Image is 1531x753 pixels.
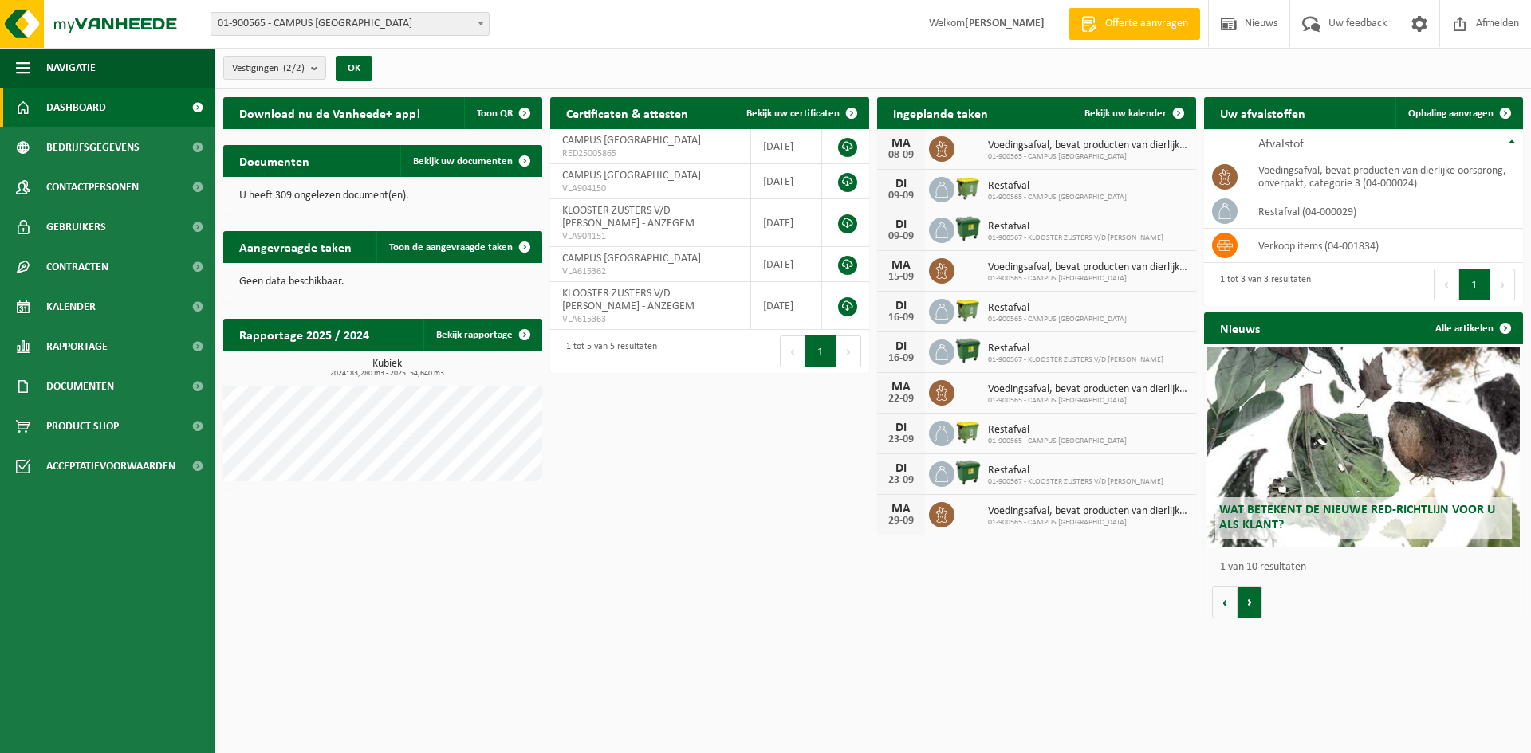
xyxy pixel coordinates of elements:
[562,230,738,243] span: VLA904151
[46,88,106,127] span: Dashboard
[988,343,1163,355] span: Restafval
[1490,269,1515,300] button: Next
[988,505,1188,518] span: Voedingsafval, bevat producten van dierlijke oorsprong, onverpakt, categorie 3
[239,190,526,202] p: U heeft 309 ongelezen document(en).
[954,418,982,445] img: WB-1100-HPE-GN-50
[562,265,738,278] span: VLA615362
[885,231,917,242] div: 09-09
[223,97,436,128] h2: Download nu de Vanheede+ app!
[46,167,139,207] span: Contactpersonen
[1207,347,1520,547] a: Wat betekent de nieuwe RED-richtlijn voor u als klant?
[885,422,917,434] div: DI
[46,446,175,486] span: Acceptatievoorwaarden
[885,503,917,516] div: MA
[885,190,917,202] div: 09-09
[46,367,114,406] span: Documenten
[562,182,738,195] span: VLA904150
[1246,159,1523,194] td: voedingsafval, bevat producten van dierlijke oorsprong, onverpakt, categorie 3 (04-000024)
[988,180,1127,193] span: Restafval
[988,518,1188,527] span: 01-900565 - CAMPUS [GEOGRAPHIC_DATA]
[988,274,1188,284] span: 01-900565 - CAMPUS [GEOGRAPHIC_DATA]
[751,282,822,330] td: [DATE]
[223,145,325,176] h2: Documenten
[1459,269,1490,300] button: 1
[751,247,822,282] td: [DATE]
[1204,97,1321,128] h2: Uw afvalstoffen
[836,335,861,367] button: Next
[734,97,868,129] a: Bekijk uw certificaten
[885,381,917,394] div: MA
[885,312,917,324] div: 16-09
[400,145,541,177] a: Bekijk uw documenten
[885,259,917,272] div: MA
[211,12,490,36] span: 01-900565 - CAMPUS SINT-VINCENTIUS - ANZEGEM
[423,319,541,351] a: Bekijk rapportage
[1246,194,1523,229] td: restafval (04-000029)
[751,164,822,199] td: [DATE]
[780,335,805,367] button: Previous
[1220,562,1515,573] p: 1 van 10 resultaten
[376,231,541,263] a: Toon de aangevraagde taken
[562,205,695,229] span: KLOOSTER ZUSTERS V/D [PERSON_NAME] - ANZEGEM
[877,97,1004,128] h2: Ingeplande taken
[1408,108,1494,119] span: Ophaling aanvragen
[954,459,982,486] img: WB-1100-HPE-GN-01
[231,359,542,378] h3: Kubiek
[562,288,695,312] span: KLOOSTER ZUSTERS V/D [PERSON_NAME] - ANZEGEM
[46,48,96,88] span: Navigatie
[1072,97,1194,129] a: Bekijk uw kalender
[46,207,106,247] span: Gebruikers
[988,302,1127,315] span: Restafval
[885,475,917,486] div: 23-09
[751,129,822,164] td: [DATE]
[211,13,489,35] span: 01-900565 - CAMPUS SINT-VINCENTIUS - ANZEGEM
[562,313,738,326] span: VLA615363
[885,434,917,445] div: 23-09
[885,353,917,364] div: 16-09
[1212,586,1238,618] button: Vorige
[988,465,1163,477] span: Restafval
[988,396,1188,406] span: 01-900565 - CAMPUS [GEOGRAPHIC_DATA]
[1219,504,1495,531] span: Wat betekent de nieuwe RED-richtlijn voor u als klant?
[413,156,513,167] span: Bekijk uw documenten
[562,253,701,265] span: CAMPUS [GEOGRAPHIC_DATA]
[988,152,1188,162] span: 01-900565 - CAMPUS [GEOGRAPHIC_DATA]
[46,287,96,327] span: Kalender
[988,383,1188,396] span: Voedingsafval, bevat producten van dierlijke oorsprong, onverpakt, categorie 3
[464,97,541,129] button: Toon QR
[885,178,917,190] div: DI
[885,218,917,231] div: DI
[477,108,513,119] span: Toon QR
[1258,138,1304,151] span: Afvalstof
[1084,108,1167,119] span: Bekijk uw kalender
[988,261,1188,274] span: Voedingsafval, bevat producten van dierlijke oorsprong, onverpakt, categorie 3
[954,337,982,364] img: WB-1100-HPE-GN-01
[885,462,917,475] div: DI
[988,221,1163,233] span: Restafval
[885,150,917,161] div: 08-09
[988,477,1163,487] span: 01-900567 - KLOOSTER ZUSTERS V/D [PERSON_NAME]
[988,139,1188,152] span: Voedingsafval, bevat producten van dierlijke oorsprong, onverpakt, categorie 3
[885,300,917,312] div: DI
[965,18,1045,29] strong: [PERSON_NAME]
[885,272,917,283] div: 15-09
[231,370,542,378] span: 2024: 83,280 m3 - 2025: 54,640 m3
[223,319,385,350] h2: Rapportage 2025 / 2024
[46,406,119,446] span: Product Shop
[232,57,305,80] span: Vestigingen
[239,276,526,288] p: Geen data beschikbaar.
[988,437,1127,446] span: 01-900565 - CAMPUS [GEOGRAPHIC_DATA]
[751,199,822,247] td: [DATE]
[1395,97,1521,129] a: Ophaling aanvragen
[885,394,917,405] div: 22-09
[1101,16,1192,32] span: Offerte aanvragen
[1212,267,1311,302] div: 1 tot 3 van 3 resultaten
[46,127,140,167] span: Bedrijfsgegevens
[46,247,108,287] span: Contracten
[223,56,326,80] button: Vestigingen(2/2)
[46,327,108,367] span: Rapportage
[954,175,982,202] img: WB-1100-HPE-GN-50
[1069,8,1200,40] a: Offerte aanvragen
[1246,229,1523,263] td: verkoop items (04-001834)
[988,424,1127,437] span: Restafval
